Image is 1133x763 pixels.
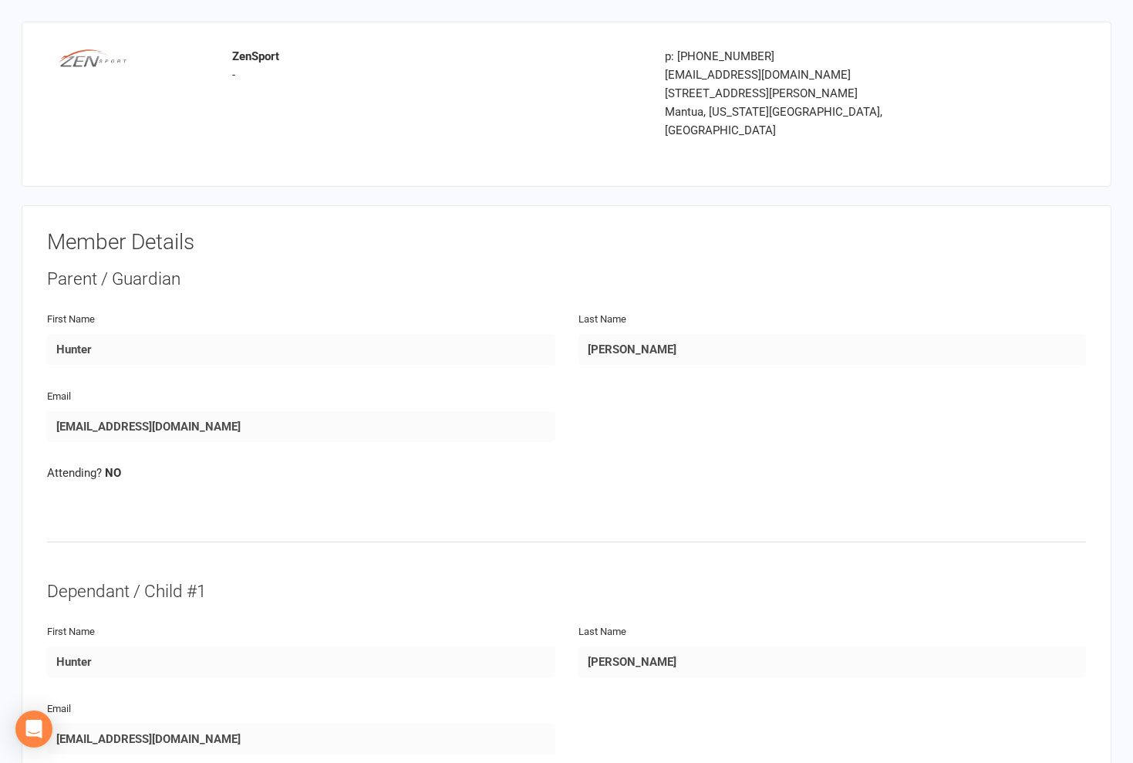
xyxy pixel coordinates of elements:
div: - [232,47,642,84]
img: logo.png [59,47,128,69]
div: Mantua, [US_STATE][GEOGRAPHIC_DATA], [GEOGRAPHIC_DATA] [665,103,988,140]
div: [EMAIL_ADDRESS][DOMAIN_NAME] [665,66,988,84]
span: Attending? [47,466,102,480]
label: Email [47,389,71,405]
strong: ZenSport [232,49,279,63]
strong: NO [105,466,121,480]
h3: Member Details [47,231,1086,255]
div: [STREET_ADDRESS][PERSON_NAME] [665,84,988,103]
div: p: [PHONE_NUMBER] [665,47,988,66]
div: Parent / Guardian [47,267,1086,292]
label: Last Name [578,312,626,328]
div: Dependant / Child #1 [47,579,1086,604]
label: First Name [47,624,95,640]
label: Last Name [578,624,626,640]
div: Open Intercom Messenger [15,711,52,748]
label: Email [47,701,71,717]
label: First Name [47,312,95,328]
